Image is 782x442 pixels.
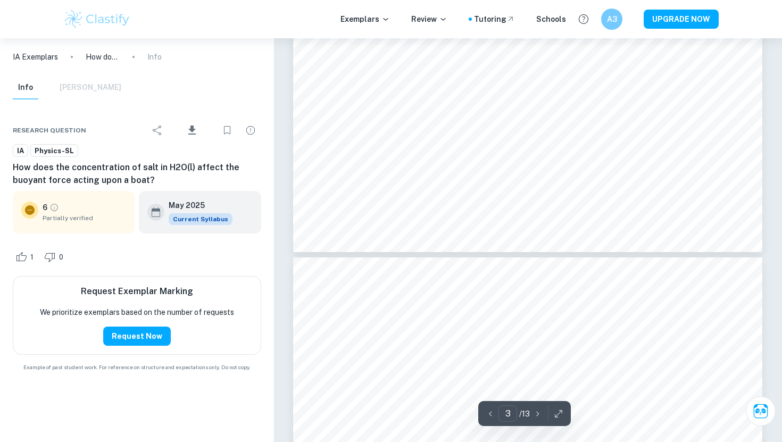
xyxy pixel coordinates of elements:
a: Schools [536,13,566,25]
div: Bookmark [217,120,238,141]
p: How does the concentration of salt in H2O(l) affect the buoyant force acting upon a boat? [86,51,120,63]
button: A3 [601,9,622,30]
a: IA [13,144,28,157]
button: UPGRADE NOW [644,10,719,29]
span: Research question [13,126,86,135]
span: Example of past student work. For reference on structure and expectations only. Do not copy. [13,363,261,371]
span: Current Syllabus [169,213,232,225]
h6: How does the concentration of salt in H2O(l) affect the buoyant force acting upon a boat? [13,161,261,187]
p: Info [147,51,162,63]
a: IA Exemplars [13,51,58,63]
a: Grade partially verified [49,203,59,212]
p: Exemplars [340,13,390,25]
div: Like [13,248,39,265]
button: Request Now [103,327,171,346]
p: We prioritize exemplars based on the number of requests [40,306,234,318]
span: 1 [24,252,39,263]
p: 6 [43,202,47,213]
div: Share [147,120,168,141]
button: Help and Feedback [575,10,593,28]
h6: May 2025 [169,199,224,211]
span: 0 [53,252,69,263]
div: Dislike [41,248,69,265]
h6: A3 [606,13,618,25]
div: This exemplar is based on the current syllabus. Feel free to refer to it for inspiration/ideas wh... [169,213,232,225]
h6: Request Exemplar Marking [81,285,193,298]
p: / 13 [519,408,530,420]
button: Ask Clai [746,396,776,426]
a: Tutoring [474,13,515,25]
button: Info [13,76,38,99]
img: Clastify logo [63,9,131,30]
div: Report issue [240,120,261,141]
p: Review [411,13,447,25]
div: Download [170,116,214,144]
a: Physics-SL [30,144,78,157]
span: Partially verified [43,213,126,223]
span: Physics-SL [31,146,78,156]
span: IA [13,146,28,156]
